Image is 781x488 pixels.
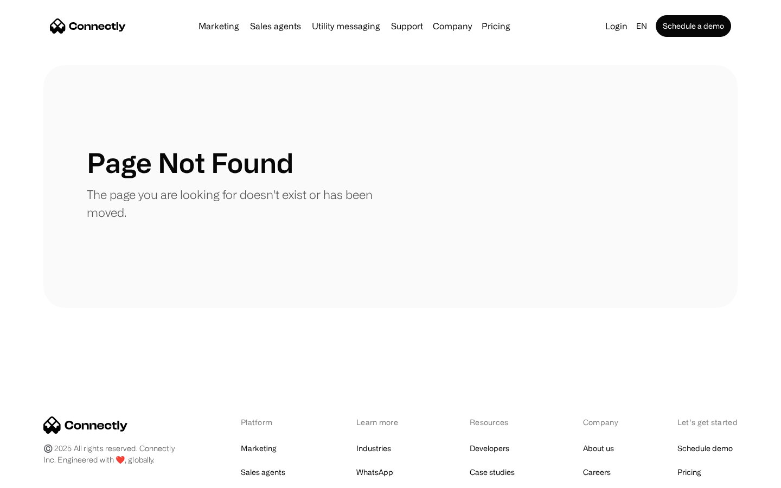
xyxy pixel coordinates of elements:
[477,22,515,30] a: Pricing
[246,22,305,30] a: Sales agents
[356,416,413,428] div: Learn more
[356,465,393,480] a: WhatsApp
[308,22,385,30] a: Utility messaging
[583,416,621,428] div: Company
[677,465,701,480] a: Pricing
[677,416,738,428] div: Let’s get started
[194,22,244,30] a: Marketing
[241,416,300,428] div: Platform
[241,465,285,480] a: Sales agents
[241,441,277,456] a: Marketing
[87,146,293,179] h1: Page Not Found
[601,18,632,34] a: Login
[470,416,527,428] div: Resources
[433,18,472,34] div: Company
[470,441,509,456] a: Developers
[356,441,391,456] a: Industries
[22,469,65,484] ul: Language list
[636,18,647,34] div: en
[387,22,427,30] a: Support
[470,465,515,480] a: Case studies
[87,185,390,221] p: The page you are looking for doesn't exist or has been moved.
[583,441,614,456] a: About us
[677,441,733,456] a: Schedule demo
[583,465,611,480] a: Careers
[11,468,65,484] aside: Language selected: English
[656,15,731,37] a: Schedule a demo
